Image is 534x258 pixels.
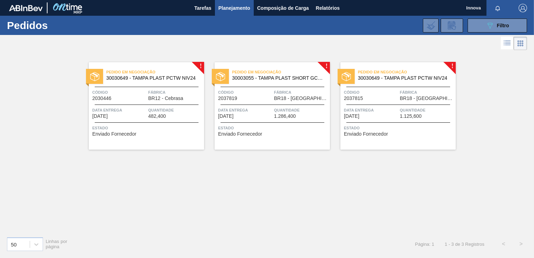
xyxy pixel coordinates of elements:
[495,235,512,253] button: <
[274,89,328,96] span: Fábrica
[344,107,398,114] span: Data entrega
[9,5,43,11] img: TNhmsLtSVTkK8tSr43FrP2fwEKptu5GPRR3wAAAABJRU5ErkJggg==
[316,4,340,12] span: Relatórios
[218,107,272,114] span: Data entrega
[90,72,99,81] img: estado
[216,72,225,81] img: estado
[7,21,107,29] h1: Pedidos
[344,124,454,131] span: Status
[330,62,456,150] a: !estadoPedido em Negociação30030649 - TAMPA PLAST PCTW NIV24Código2037815FábricaBR18 - [GEOGRAPHI...
[106,76,199,81] span: 30030649 - TAMPA PLAST PCTW NIV24
[92,107,146,114] span: Data entrega
[344,89,398,96] span: Código
[400,107,454,114] span: Quantidade
[92,131,136,137] span: Enviado Fornecedor
[512,235,530,253] button: >
[497,23,509,28] span: Filtro
[218,114,233,119] span: 26/10/2025
[11,241,17,247] div: 50
[274,114,296,119] span: 1.286,400
[148,96,183,101] span: BR12 - Cebrasa
[358,76,450,81] span: 30030649 - TAMPA PLAST PCTW NIV24
[204,62,330,150] a: !estadoPedido em Negociação30003055 - TAMPA PLAST SHORT GCA S/ LINERCódigo2037819FábricaBR18 - [G...
[218,4,250,12] span: Planejamento
[106,69,204,76] span: Pedido em Negociação
[274,96,328,101] span: BR18 - Pernambuco
[344,131,388,137] span: Enviado Fornecedor
[400,114,421,119] span: 1.125,600
[148,114,166,119] span: 482,400
[92,124,202,131] span: Status
[415,242,434,247] span: Página: 1
[445,242,484,247] span: 1 - 3 de 3 Registros
[468,19,527,33] button: Filtro
[218,124,328,131] span: Status
[78,62,204,150] a: !estadoPedido em Negociação30030649 - TAMPA PLAST PCTW NIV24Código2030446FábricaBR12 - CebrasaDat...
[342,72,351,81] img: estado
[257,4,309,12] span: Composição de Carga
[514,37,527,50] div: Visão em Cards
[92,114,108,119] span: 24/10/2025
[46,239,67,249] span: Linhas por página
[148,107,202,114] span: Quantidade
[92,96,111,101] span: 2030446
[519,4,527,12] img: Logout
[358,69,456,76] span: Pedido em Negociação
[232,76,324,81] span: 30003055 - TAMPA PLAST SHORT GCA S/ LINER
[92,89,146,96] span: Código
[232,69,330,76] span: Pedido em Negociação
[441,19,463,33] div: Solicitação de Revisão de Pedidos
[218,96,237,101] span: 2037819
[194,4,211,12] span: Tarefas
[486,3,509,13] button: Notificações
[344,114,359,119] span: 26/10/2025
[274,107,328,114] span: Quantidade
[423,19,439,33] div: Importar Negociações dos Pedidos
[501,37,514,50] div: Visão em Lista
[148,89,202,96] span: Fábrica
[400,89,454,96] span: Fábrica
[218,131,262,137] span: Enviado Fornecedor
[400,96,454,101] span: BR18 - Pernambuco
[344,96,363,101] span: 2037815
[218,89,272,96] span: Código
